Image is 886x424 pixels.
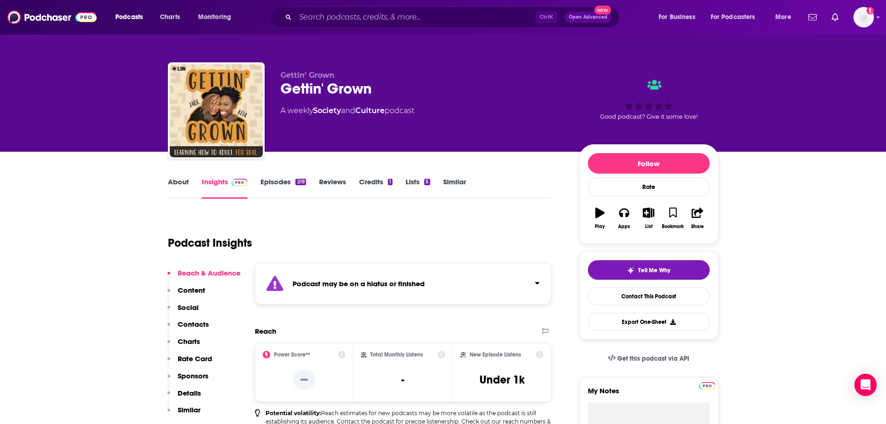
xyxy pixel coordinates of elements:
[160,11,180,24] span: Charts
[853,7,874,27] img: User Profile
[685,202,709,235] button: Share
[167,303,199,320] button: Social
[805,9,820,25] a: Show notifications dropdown
[600,347,697,370] a: Get this podcast via API
[401,373,404,387] h3: -
[178,286,205,295] p: Content
[170,64,263,157] img: Gettin' Grown
[588,260,710,280] button: tell me why sparkleTell Me Why
[480,373,525,387] h3: Under 1k
[594,6,611,14] span: New
[705,10,769,25] button: open menu
[198,11,231,24] span: Monitoring
[280,105,414,116] div: A weekly podcast
[588,313,710,331] button: Export One-Sheet
[295,10,535,25] input: Search podcasts, credits, & more...
[662,224,684,229] div: Bookmark
[612,202,636,235] button: Apps
[341,106,355,115] span: and
[588,177,710,196] div: Rate
[115,11,143,24] span: Podcasts
[443,177,466,199] a: Similar
[355,106,385,115] a: Culture
[279,7,628,28] div: Search podcasts, credits, & more...
[293,370,315,389] p: --
[168,177,189,199] a: About
[178,405,200,414] p: Similar
[274,351,310,358] h2: Power Score™
[699,382,715,390] img: Podchaser Pro
[769,10,803,25] button: open menu
[535,11,557,23] span: Ctrl K
[775,11,791,24] span: More
[178,337,200,346] p: Charts
[588,386,710,403] label: My Notes
[866,7,874,14] svg: Add a profile image
[167,320,209,337] button: Contacts
[178,320,209,329] p: Contacts
[853,7,874,27] button: Show profile menu
[167,286,205,303] button: Content
[255,327,276,336] h2: Reach
[178,371,208,380] p: Sponsors
[167,371,208,389] button: Sponsors
[617,355,689,363] span: Get this podcast via API
[691,224,704,229] div: Share
[167,405,200,423] button: Similar
[388,179,393,185] div: 1
[319,177,346,199] a: Reviews
[588,153,710,174] button: Follow
[652,10,707,25] button: open menu
[406,177,430,199] a: Lists5
[600,113,698,120] span: Good podcast? Give it some love!
[828,9,842,25] a: Show notifications dropdown
[202,177,248,199] a: InsightsPodchaser Pro
[588,202,612,235] button: Play
[255,263,552,304] section: Click to expand status details
[699,381,715,390] a: Pro website
[370,351,423,358] h2: Total Monthly Listens
[627,267,634,274] img: tell me why sparkle
[192,10,243,25] button: open menu
[167,389,201,406] button: Details
[178,269,240,277] p: Reach & Audience
[645,224,653,229] div: List
[167,354,212,371] button: Rate Card
[167,337,200,354] button: Charts
[313,106,341,115] a: Society
[178,354,212,363] p: Rate Card
[260,177,306,199] a: Episodes219
[232,179,248,186] img: Podchaser Pro
[109,10,155,25] button: open menu
[569,15,607,20] span: Open Advanced
[178,303,199,312] p: Social
[280,71,334,80] span: Gettin' Grown
[595,224,605,229] div: Play
[293,279,425,288] strong: Podcast may be on a hiatus or finished
[661,202,685,235] button: Bookmark
[470,351,521,358] h2: New Episode Listens
[618,224,630,229] div: Apps
[711,11,755,24] span: For Podcasters
[154,10,186,25] a: Charts
[424,179,430,185] div: 5
[7,8,97,26] img: Podchaser - Follow, Share and Rate Podcasts
[853,7,874,27] span: Logged in as laprteam
[565,12,612,23] button: Open AdvancedNew
[659,11,695,24] span: For Business
[636,202,660,235] button: List
[854,374,877,396] div: Open Intercom Messenger
[579,71,719,128] div: Good podcast? Give it some love!
[168,236,252,250] h1: Podcast Insights
[295,179,306,185] div: 219
[178,389,201,397] p: Details
[359,177,393,199] a: Credits1
[266,410,321,417] b: Potential volatility:
[588,287,710,305] a: Contact This Podcast
[638,267,670,274] span: Tell Me Why
[167,269,240,286] button: Reach & Audience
